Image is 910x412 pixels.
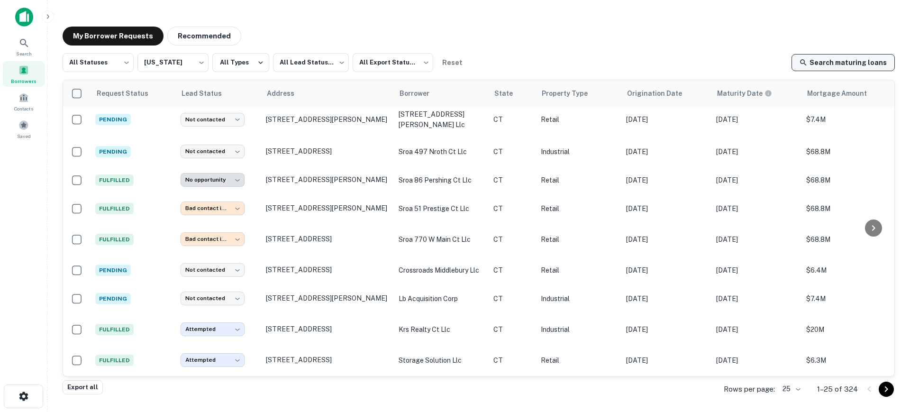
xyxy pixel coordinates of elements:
[879,382,894,397] button: Go to next page
[3,61,45,87] a: Borrowers
[95,324,134,335] span: Fulfilled
[266,204,389,212] p: [STREET_ADDRESS][PERSON_NAME]
[181,113,245,127] div: Not contacted
[181,263,245,277] div: Not contacted
[273,50,349,75] div: All Lead Statuses
[63,380,103,394] button: Export all
[399,234,484,245] p: sroa 770 w main ct llc
[494,88,525,99] span: State
[17,132,31,140] span: Saved
[11,77,36,85] span: Borrowers
[267,88,307,99] span: Address
[806,203,892,214] p: $68.8M
[437,53,467,72] button: Reset
[806,234,892,245] p: $68.8M
[15,8,33,27] img: capitalize-icon.png
[716,324,797,335] p: [DATE]
[493,146,531,157] p: CT
[541,146,617,157] p: Industrial
[806,265,892,275] p: $6.4M
[63,27,164,46] button: My Borrower Requests
[16,50,32,57] span: Search
[863,336,910,382] iframe: Chat Widget
[716,265,797,275] p: [DATE]
[541,265,617,275] p: Retail
[626,265,707,275] p: [DATE]
[806,175,892,185] p: $68.8M
[806,114,892,125] p: $7.4M
[541,114,617,125] p: Retail
[3,89,45,114] a: Contacts
[266,175,389,184] p: [STREET_ADDRESS][PERSON_NAME]
[400,88,442,99] span: Borrower
[399,146,484,157] p: sroa 497 nroth ct llc
[212,53,269,72] button: All Types
[716,146,797,157] p: [DATE]
[716,114,797,125] p: [DATE]
[626,203,707,214] p: [DATE]
[626,324,707,335] p: [DATE]
[266,115,389,124] p: [STREET_ADDRESS][PERSON_NAME]
[266,266,389,274] p: [STREET_ADDRESS]
[716,234,797,245] p: [DATE]
[96,88,161,99] span: Request Status
[181,173,245,187] div: No opportunity
[493,293,531,304] p: CT
[541,293,617,304] p: Industrial
[716,355,797,366] p: [DATE]
[626,234,707,245] p: [DATE]
[261,80,394,107] th: Address
[181,145,245,158] div: Not contacted
[95,355,134,366] span: Fulfilled
[182,88,234,99] span: Lead Status
[399,293,484,304] p: lb acquisition corp
[724,384,775,395] p: Rows per page:
[716,293,797,304] p: [DATE]
[14,105,33,112] span: Contacts
[399,203,484,214] p: sroa 51 prestige ct llc
[493,324,531,335] p: CT
[3,34,45,59] a: Search
[792,54,895,71] a: Search maturing loans
[489,80,536,107] th: State
[63,50,134,75] div: All Statuses
[541,355,617,366] p: Retail
[95,114,131,125] span: Pending
[95,265,131,276] span: Pending
[711,80,801,107] th: Maturity dates displayed may be estimated. Please contact the lender for the most accurate maturi...
[95,234,134,245] span: Fulfilled
[493,234,531,245] p: CT
[717,88,763,99] h6: Maturity Date
[542,88,600,99] span: Property Type
[626,146,707,157] p: [DATE]
[399,265,484,275] p: crossroads middlebury llc
[806,355,892,366] p: $6.3M
[95,293,131,304] span: Pending
[399,175,484,185] p: sroa 86 pershing ct llc
[626,355,707,366] p: [DATE]
[716,175,797,185] p: [DATE]
[181,322,245,336] div: Attempted
[167,27,241,46] button: Recommended
[716,203,797,214] p: [DATE]
[353,50,433,75] div: All Export Statuses
[95,146,131,157] span: Pending
[181,201,245,215] div: Bad contact info
[817,384,858,395] p: 1–25 of 324
[801,80,896,107] th: Mortgage Amount
[266,325,389,333] p: [STREET_ADDRESS]
[626,114,707,125] p: [DATE]
[3,116,45,142] a: Saved
[95,174,134,186] span: Fulfilled
[541,234,617,245] p: Retail
[626,293,707,304] p: [DATE]
[399,324,484,335] p: krs realty ct llc
[399,109,484,130] p: [STREET_ADDRESS][PERSON_NAME] llc
[541,203,617,214] p: Retail
[266,356,389,364] p: [STREET_ADDRESS]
